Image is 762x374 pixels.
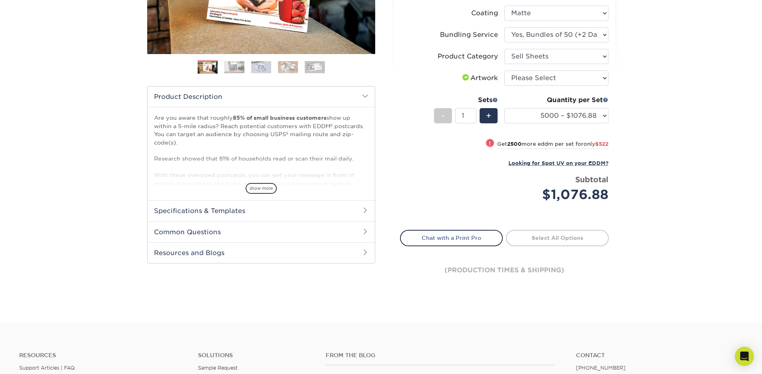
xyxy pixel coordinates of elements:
[326,352,554,359] h4: From the Blog
[148,221,375,242] h2: Common Questions
[440,30,498,40] div: Bundling Service
[246,183,277,194] span: show more
[400,230,503,246] a: Chat with a Print Pro
[508,160,608,166] small: Looking for Spot UV on your EDDM?
[595,141,608,147] span: $522
[305,61,325,73] img: EDDM 05
[198,365,238,371] a: Sample Request
[584,141,608,147] span: only
[224,61,244,73] img: EDDM 02
[278,61,298,73] img: EDDM 04
[148,200,375,221] h2: Specifications & Templates
[148,86,375,107] h2: Product Description
[506,230,609,246] a: Select All Options
[471,8,498,18] div: Coating
[508,159,608,167] a: Looking for Spot UV on your EDDM?
[461,73,498,83] div: Artwork
[486,110,491,122] span: +
[2,350,68,371] iframe: Google Customer Reviews
[434,95,498,105] div: Sets
[735,347,754,366] div: Open Intercom Messenger
[510,185,608,204] div: $1,076.88
[148,242,375,263] h2: Resources and Blogs
[198,352,314,359] h4: Solutions
[400,246,609,294] div: (production times & shipping)
[438,52,498,61] div: Product Category
[19,352,186,359] h4: Resources
[489,139,491,148] span: !
[504,95,608,105] div: Quantity per Set
[576,352,743,359] a: Contact
[233,115,326,121] strong: 85% of small business customers
[576,365,626,371] a: [PHONE_NUMBER]
[251,61,271,73] img: EDDM 03
[497,141,608,149] small: Get more eddm per set for
[154,114,368,261] p: Are you aware that roughly show up within a 5-mile radius? Reach potential customers with EDDM® p...
[575,175,608,184] strong: Subtotal
[198,61,218,75] img: EDDM 01
[507,141,522,147] strong: 2500
[441,110,445,122] span: -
